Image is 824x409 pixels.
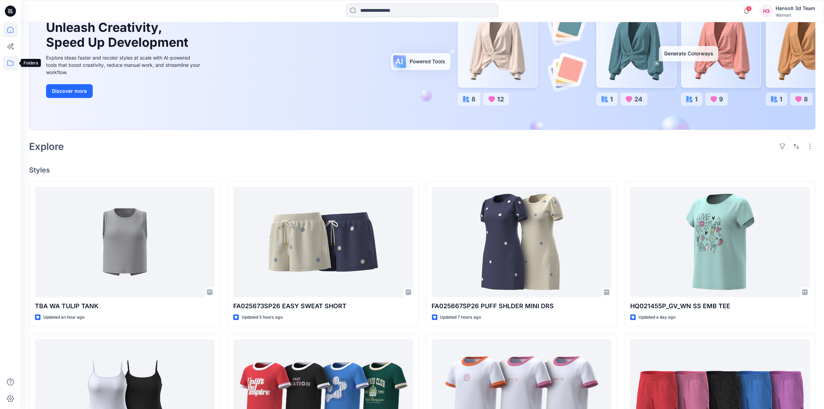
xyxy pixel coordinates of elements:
[46,20,191,50] h1: Unleash Creativity, Speed Up Development
[760,5,773,17] div: H3
[35,301,215,311] p: TBA WA TULIP TANK
[43,314,84,321] p: Updated an hour ago
[46,84,202,98] a: Discover more
[776,4,815,12] div: Hansoll 3d Team
[639,314,676,321] p: Updated a day ago
[46,54,202,76] div: Explore ideas faster and recolor styles at scale with AI-powered tools that boost creativity, red...
[29,166,816,174] h4: Styles
[46,84,93,98] button: Discover more
[776,12,815,18] div: Walmart
[630,301,810,311] p: HQ021455P_GV_WN SS EMB TEE
[29,141,64,152] h2: Explore
[242,314,283,321] p: Updated 5 hours ago
[630,187,810,297] a: HQ021455P_GV_WN SS EMB TEE
[233,187,413,297] a: FA025673SP26 EASY SWEAT SHORT
[35,187,215,297] a: TBA WA TULIP TANK
[432,187,612,297] a: FA025667SP26 PUFF SHLDER MINI DRS
[440,314,481,321] p: Updated 7 hours ago
[233,301,413,311] p: FA025673SP26 EASY SWEAT SHORT
[746,6,752,11] span: 4
[432,301,612,311] p: FA025667SP26 PUFF SHLDER MINI DRS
